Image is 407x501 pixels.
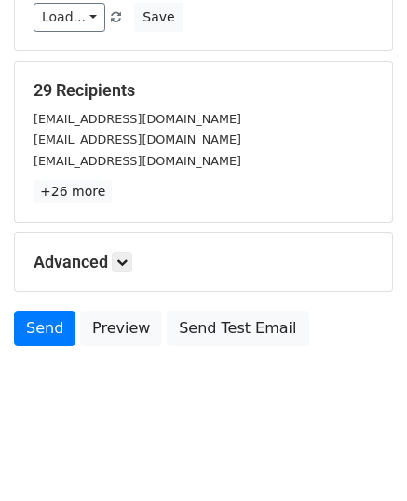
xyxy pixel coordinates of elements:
[34,252,373,272] h5: Advanced
[314,411,407,501] iframe: Chat Widget
[314,411,407,501] div: Tiện ích trò chuyện
[34,112,241,126] small: [EMAIL_ADDRESS][DOMAIN_NAME]
[167,311,308,346] a: Send Test Email
[34,132,241,146] small: [EMAIL_ADDRESS][DOMAIN_NAME]
[134,3,183,32] button: Save
[34,154,241,168] small: [EMAIL_ADDRESS][DOMAIN_NAME]
[34,180,112,203] a: +26 more
[80,311,162,346] a: Preview
[14,311,75,346] a: Send
[34,3,105,32] a: Load...
[34,80,373,101] h5: 29 Recipients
